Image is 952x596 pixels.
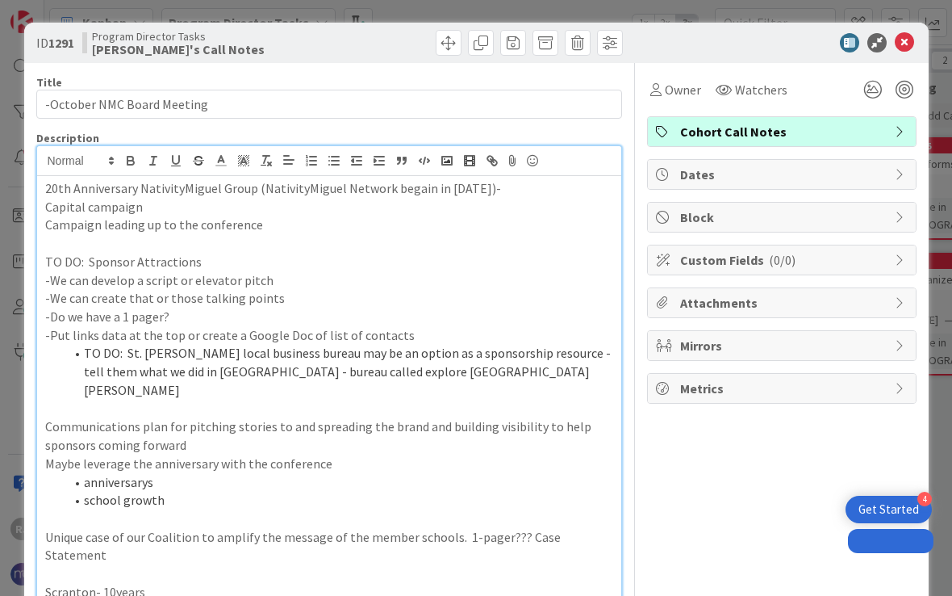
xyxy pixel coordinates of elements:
[45,326,613,345] p: -Put links data at the top or create a Google Doc of list of contacts
[36,33,74,52] span: ID
[680,250,887,270] span: Custom Fields
[92,43,265,56] b: [PERSON_NAME]'s Call Notes
[735,80,787,99] span: Watchers
[48,35,74,51] b: 1291
[680,165,887,184] span: Dates
[846,496,932,523] div: Open Get Started checklist, remaining modules: 4
[45,271,613,290] p: -We can develop a script or elevator pitch
[45,216,613,234] p: Campaign leading up to the conference
[45,308,613,326] p: -Do we have a 1 pager?
[65,473,613,492] li: anniversarys
[680,293,887,313] span: Attachments
[665,80,701,99] span: Owner
[45,253,613,271] p: TO DO: Sponsor Attractions
[45,289,613,308] p: -We can create that or those talking points
[680,336,887,355] span: Mirrors
[45,179,613,198] p: 20th Anniversary NativityMiguel Group (NativityMiguel Network begain in [DATE])-
[45,418,613,454] p: Communications plan for pitching stories to and spreading the brand and building visibility to he...
[36,90,622,119] input: type card name here...
[45,198,613,216] p: Capital campaign
[36,131,99,145] span: Description
[680,379,887,398] span: Metrics
[65,344,613,399] li: TO DO: St. [PERSON_NAME] local business bureau may be an option as a sponsorship resource - tell ...
[45,528,613,565] p: Unique case of our Coalition to amplify the message of the member schools. 1-pager??? Case Statement
[680,122,887,141] span: Cohort Call Notes
[36,75,62,90] label: Title
[45,455,613,473] p: Maybe leverage the anniversary with the conference
[92,30,265,43] span: Program Director Tasks
[858,502,919,518] div: Get Started
[680,208,887,227] span: Block
[65,491,613,510] li: school growth
[917,492,932,506] div: 4
[769,252,795,268] span: ( 0/0 )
